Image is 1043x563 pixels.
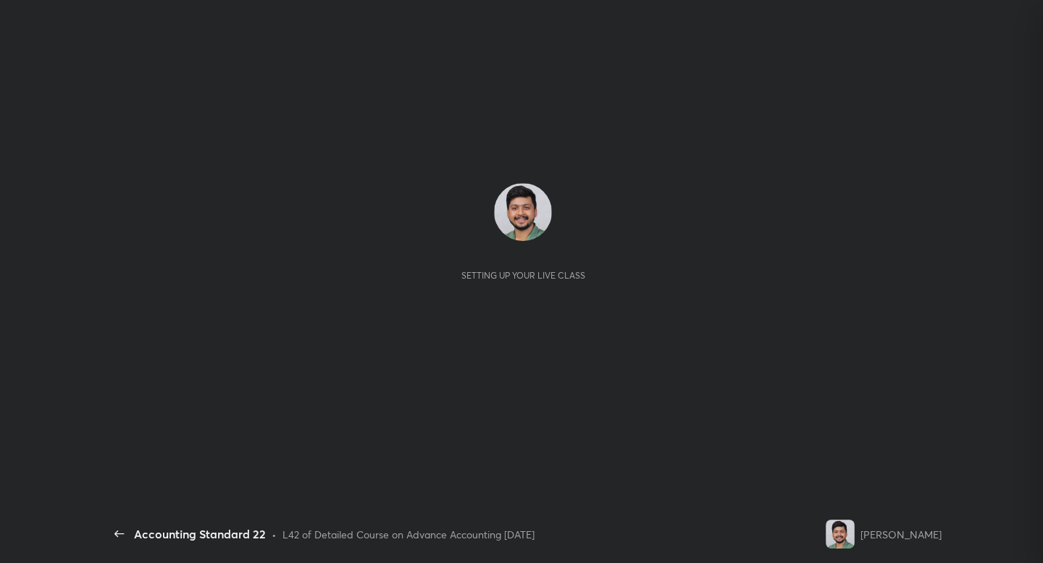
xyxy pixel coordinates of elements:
[272,527,277,542] div: •
[282,527,535,542] div: L42 of Detailed Course on Advance Accounting [DATE]
[494,183,552,241] img: 1ebc9903cf1c44a29e7bc285086513b0.jpg
[134,525,266,543] div: Accounting Standard 22
[461,270,585,281] div: Setting up your live class
[826,520,855,549] img: 1ebc9903cf1c44a29e7bc285086513b0.jpg
[860,527,942,542] div: [PERSON_NAME]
